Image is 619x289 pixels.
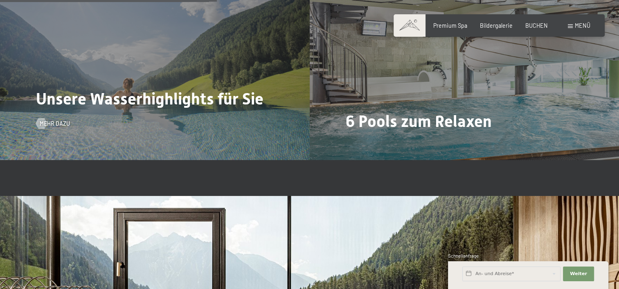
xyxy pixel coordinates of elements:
[563,267,594,281] button: Weiter
[36,89,263,108] span: Unsere Wasserhighlights für Sie
[40,120,70,128] span: Mehr dazu
[346,112,492,131] span: 6 Pools zum Relaxen
[575,22,590,29] span: Menü
[525,22,548,29] a: BUCHEN
[570,271,587,277] span: Weiter
[448,253,479,258] span: Schnellanfrage
[480,22,513,29] a: Bildergalerie
[433,22,467,29] a: Premium Spa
